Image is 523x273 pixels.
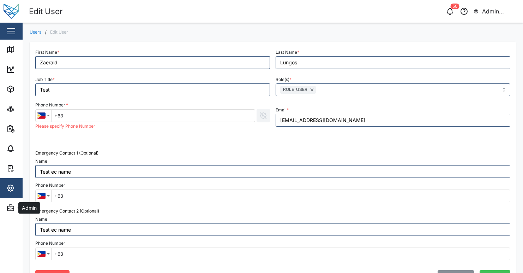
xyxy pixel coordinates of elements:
[35,240,510,247] div: Phone Number
[18,184,43,192] div: Settings
[473,6,517,16] button: Admin Zaerald Lungos
[35,102,270,109] div: Phone Number
[35,50,59,55] label: First Name
[18,46,34,53] div: Map
[283,86,307,93] span: ROLE_USER
[30,30,41,34] a: Users
[35,217,47,222] label: Name
[18,65,50,73] div: Dashboard
[35,159,47,164] label: Name
[18,105,35,113] div: Sites
[276,50,299,55] label: Last Name
[45,30,47,35] div: /
[451,4,459,9] div: 50
[35,109,52,122] button: Country selector
[276,108,289,112] label: Email
[18,125,42,133] div: Reports
[35,123,270,130] div: Please specify Phone Number
[18,204,39,212] div: Admin
[482,7,517,16] div: Admin Zaerald Lungos
[18,85,40,93] div: Assets
[4,4,19,19] img: Main Logo
[35,208,510,215] div: Emergency Contact 2 (Optional)
[35,77,55,82] label: Job Title
[18,164,38,172] div: Tasks
[35,248,52,260] button: Country selector
[29,5,62,18] div: Edit User
[35,182,510,189] div: Phone Number
[35,150,510,157] div: Emergency Contact 1 (Optional)
[18,145,40,152] div: Alarms
[50,30,68,34] div: Edit User
[35,190,52,202] button: Country selector
[276,77,291,82] label: Role(s)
